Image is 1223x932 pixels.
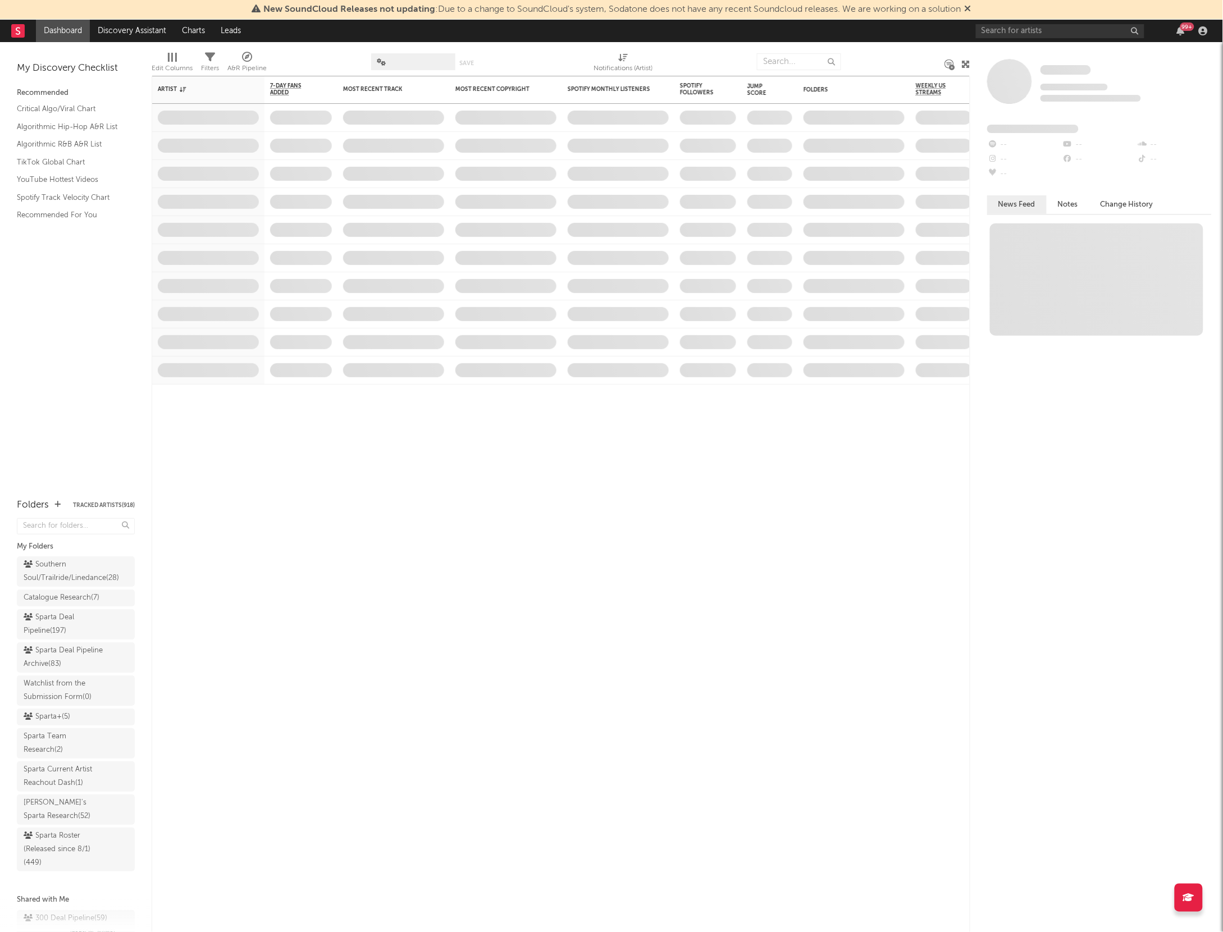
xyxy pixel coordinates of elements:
[264,5,436,14] span: New SoundCloud Releases not updating
[987,125,1079,133] span: Fans Added by Platform
[1180,22,1194,31] div: 99 +
[17,894,135,907] div: Shared with Me
[24,912,107,925] div: 300 Deal Pipeline ( 59 )
[17,709,135,725] a: Sparta+(5)
[987,195,1047,214] button: News Feed
[594,62,652,75] div: Notifications (Artist)
[24,796,103,823] div: [PERSON_NAME]'s Sparta Research ( 52 )
[17,728,135,759] a: Sparta Team Research(2)
[227,62,267,75] div: A&R Pipeline
[1041,84,1108,90] span: Tracking Since: [DATE]
[17,675,135,706] a: Watchlist from the Submission Form(0)
[987,152,1062,167] div: --
[568,86,652,93] div: Spotify Monthly Listeners
[976,24,1144,38] input: Search for artists
[1062,138,1137,152] div: --
[343,86,427,93] div: Most Recent Track
[17,828,135,871] a: Sparta Roster (Released since 8/1)(449)
[17,121,124,133] a: Algorithmic Hip-Hop A&R List
[24,829,103,870] div: Sparta Roster (Released since 8/1) ( 449 )
[1047,195,1089,214] button: Notes
[594,48,652,80] div: Notifications (Artist)
[17,590,135,606] a: Catalogue Research(7)
[24,558,119,585] div: Southern Soul/Trailride/Linedance ( 28 )
[987,167,1062,181] div: --
[36,20,90,42] a: Dashboard
[1041,65,1091,76] a: Some Artist
[17,499,49,512] div: Folders
[1137,138,1212,152] div: --
[916,83,955,96] span: Weekly US Streams
[24,677,103,704] div: Watchlist from the Submission Form ( 0 )
[24,710,70,724] div: Sparta+ ( 5 )
[1062,152,1137,167] div: --
[1089,195,1165,214] button: Change History
[459,60,474,66] button: Save
[17,540,135,554] div: My Folders
[17,103,124,115] a: Critical Algo/Viral Chart
[455,86,540,93] div: Most Recent Copyright
[757,53,841,70] input: Search...
[1041,65,1091,75] span: Some Artist
[73,502,135,508] button: Tracked Artists(918)
[17,191,124,204] a: Spotify Track Velocity Chart
[747,83,775,97] div: Jump Score
[90,20,174,42] a: Discovery Assistant
[152,48,193,80] div: Edit Columns
[17,761,135,792] a: Sparta Current Artist Reachout Dash(1)
[17,209,124,221] a: Recommended For You
[201,62,219,75] div: Filters
[987,138,1062,152] div: --
[24,644,103,671] div: Sparta Deal Pipeline Archive ( 83 )
[1177,26,1185,35] button: 99+
[17,62,135,75] div: My Discovery Checklist
[17,642,135,673] a: Sparta Deal Pipeline Archive(83)
[17,794,135,825] a: [PERSON_NAME]'s Sparta Research(52)
[227,48,267,80] div: A&R Pipeline
[1041,95,1141,102] span: 0 fans last week
[1137,152,1212,167] div: --
[17,86,135,100] div: Recommended
[24,591,99,605] div: Catalogue Research ( 7 )
[17,609,135,639] a: Sparta Deal Pipeline(197)
[152,62,193,75] div: Edit Columns
[24,730,103,757] div: Sparta Team Research ( 2 )
[24,611,103,638] div: Sparta Deal Pipeline ( 197 )
[24,763,103,790] div: Sparta Current Artist Reachout Dash ( 1 )
[804,86,888,93] div: Folders
[17,518,135,534] input: Search for folders...
[680,83,719,96] div: Spotify Followers
[270,83,315,96] span: 7-Day Fans Added
[17,173,124,186] a: YouTube Hottest Videos
[158,86,242,93] div: Artist
[17,556,135,587] a: Southern Soul/Trailride/Linedance(28)
[201,48,219,80] div: Filters
[213,20,249,42] a: Leads
[965,5,971,14] span: Dismiss
[17,138,124,150] a: Algorithmic R&B A&R List
[17,156,124,168] a: TikTok Global Chart
[264,5,961,14] span: : Due to a change to SoundCloud's system, Sodatone does not have any recent Soundcloud releases. ...
[174,20,213,42] a: Charts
